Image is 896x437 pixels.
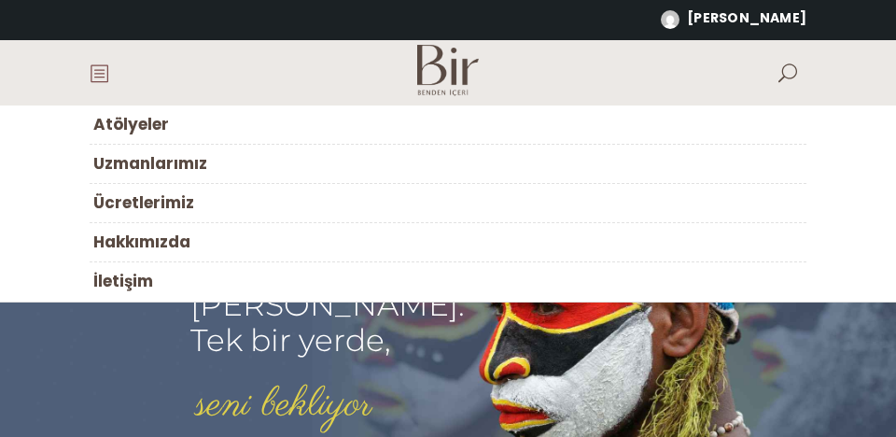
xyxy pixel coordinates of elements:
span: İletişim [93,270,153,292]
rs-layer: Binlerce Yıllık [PERSON_NAME]. Tek bir yerde, [190,251,465,358]
span: Atölyeler [93,113,169,135]
a: İletişim [90,262,806,301]
rs-layer: seni bekliyor [196,383,372,429]
a: Uzmanlarımız [90,145,806,184]
span: Hakkımızda [93,231,190,253]
a: Atölyeler [90,106,806,145]
span: Ücretlerimiz [93,191,194,214]
a: Hakkımızda [90,223,806,262]
span: [PERSON_NAME] [687,8,806,27]
img: Mobile Logo [417,45,479,96]
a: Ücretlerimiz [90,184,806,223]
span: Uzmanlarımız [93,152,207,175]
